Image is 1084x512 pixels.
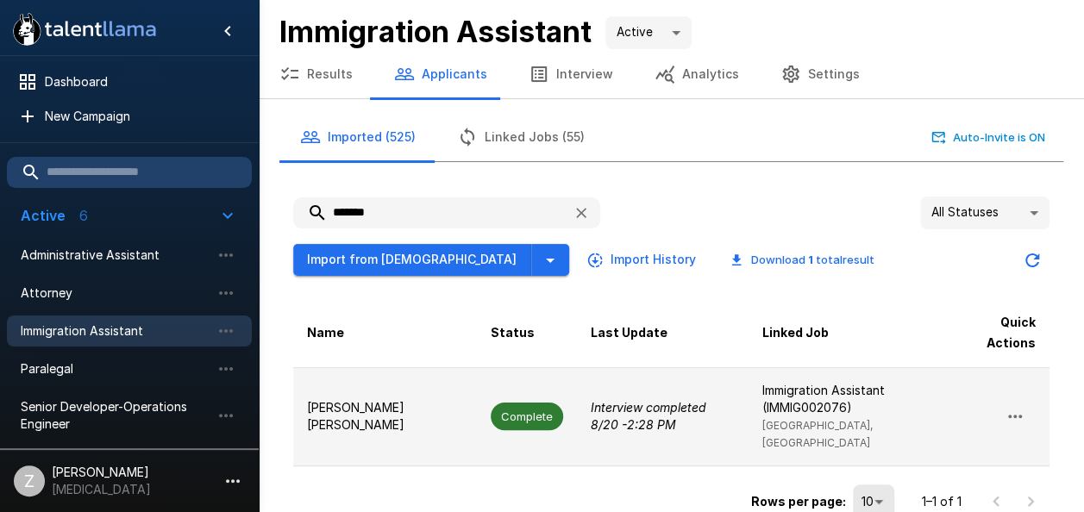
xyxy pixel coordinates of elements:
[605,16,692,49] div: Active
[751,493,846,510] p: Rows per page:
[508,50,634,98] button: Interview
[922,493,962,510] p: 1–1 of 1
[591,400,706,432] i: Interview completed 8/20 - 2:28 PM
[920,197,1050,229] div: All Statuses
[760,50,880,98] button: Settings
[950,298,1050,368] th: Quick Actions
[259,50,373,98] button: Results
[808,253,813,266] b: 1
[477,298,577,368] th: Status
[577,298,749,368] th: Last Update
[762,382,937,416] p: Immigration Assistant (IMMIG002076)
[583,244,703,276] button: Import History
[307,399,463,434] p: [PERSON_NAME] [PERSON_NAME]
[279,113,436,161] button: Imported (525)
[717,247,888,273] button: Download 1 totalresult
[293,244,531,276] button: Import from [DEMOGRAPHIC_DATA]
[749,298,950,368] th: Linked Job
[762,419,873,450] span: [GEOGRAPHIC_DATA], [GEOGRAPHIC_DATA]
[491,409,563,425] span: Complete
[293,298,477,368] th: Name
[279,14,592,49] b: Immigration Assistant
[634,50,760,98] button: Analytics
[373,50,508,98] button: Applicants
[928,124,1050,151] button: Auto-Invite is ON
[1015,243,1050,278] button: Updated Today - 2:09 PM
[436,113,605,161] button: Linked Jobs (55)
